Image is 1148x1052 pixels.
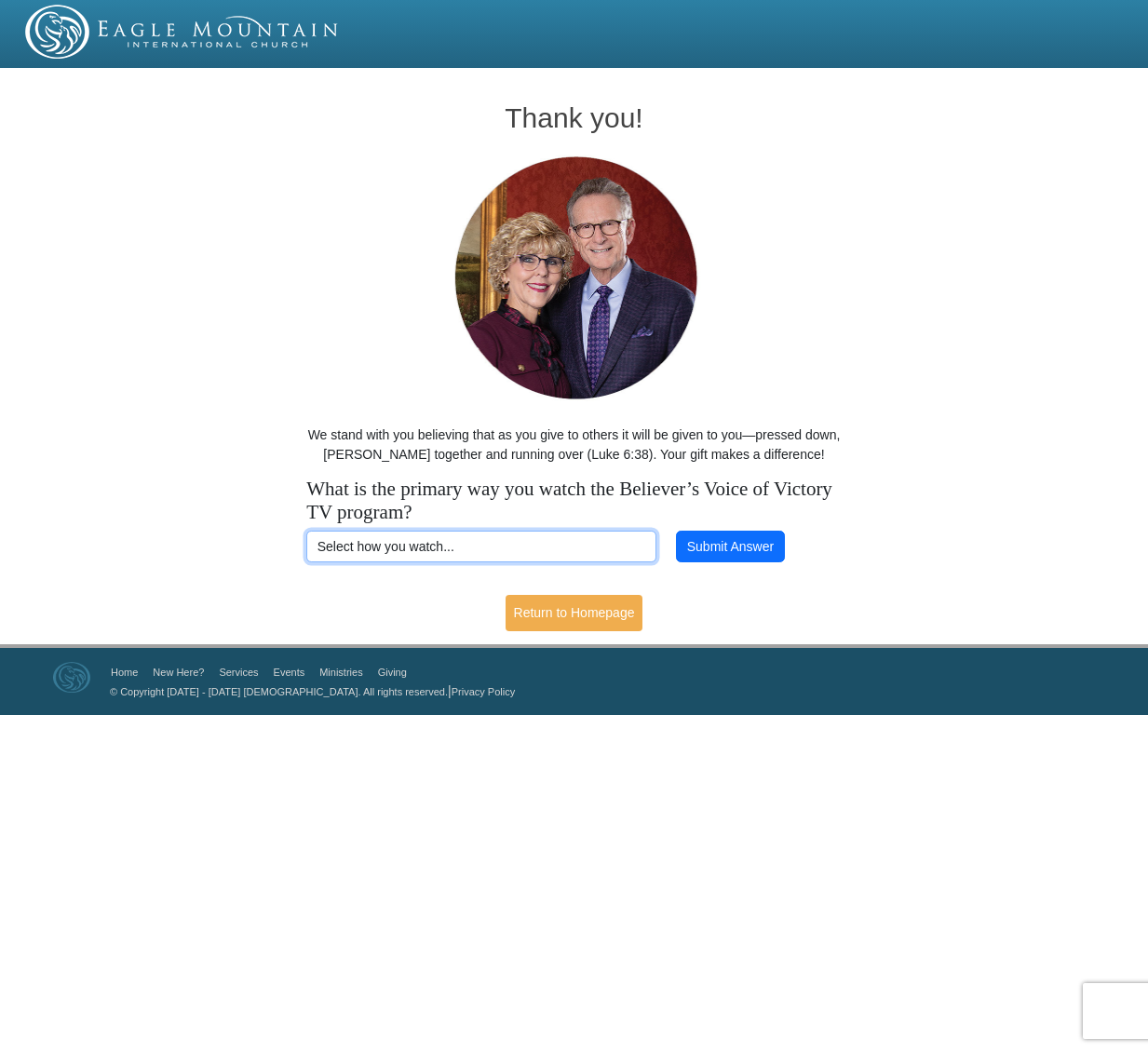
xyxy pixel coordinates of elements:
[297,102,852,133] h1: Thank you!
[274,667,305,678] a: Events
[437,151,711,407] img: Pastors George and Terri Pearsons
[378,667,407,678] a: Giving
[110,686,448,697] a: © Copyright [DATE] - [DATE] [DEMOGRAPHIC_DATA]. All rights reserved.
[306,478,842,524] h4: What is the primary way you watch the Believer’s Voice of Victory TV program?
[506,595,643,631] a: Return to Homepage
[452,686,515,697] a: Privacy Policy
[676,531,784,562] button: Submit Answer
[319,667,362,678] a: Ministries
[219,667,258,678] a: Services
[111,667,138,678] a: Home
[103,681,515,701] p: |
[153,667,204,678] a: New Here?
[297,425,852,465] p: We stand with you believing that as you give to others it will be given to you—pressed down, [PER...
[53,662,90,694] img: Eagle Mountain International Church
[25,5,340,59] img: EMIC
